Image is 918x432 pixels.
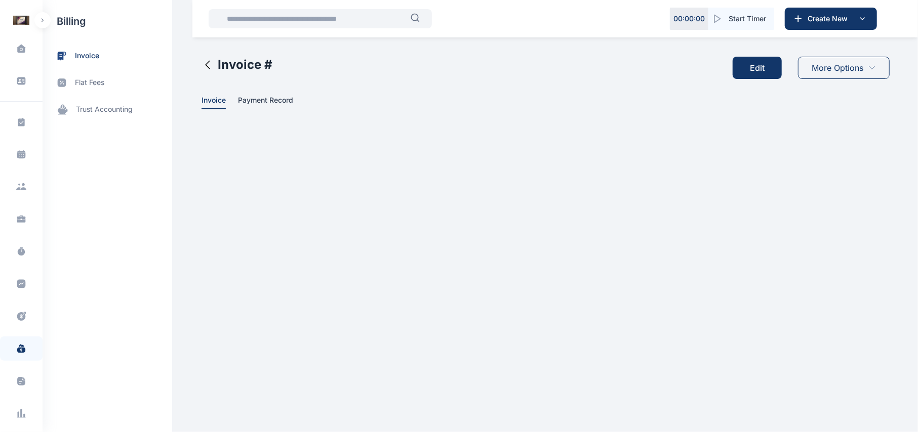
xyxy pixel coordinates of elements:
[708,8,774,30] button: Start Timer
[75,51,99,61] span: invoice
[76,104,133,115] span: trust accounting
[238,96,293,106] span: Payment Record
[43,96,172,123] a: trust accounting
[785,8,877,30] button: Create New
[673,14,705,24] p: 00 : 00 : 00
[43,42,172,69] a: invoice
[202,96,226,106] span: Invoice
[729,14,766,24] span: Start Timer
[75,77,104,88] span: flat fees
[733,57,782,79] button: Edit
[804,14,856,24] span: Create New
[43,69,172,96] a: flat fees
[812,62,864,74] span: More Options
[733,49,790,87] a: Edit
[218,57,272,73] h2: Invoice #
